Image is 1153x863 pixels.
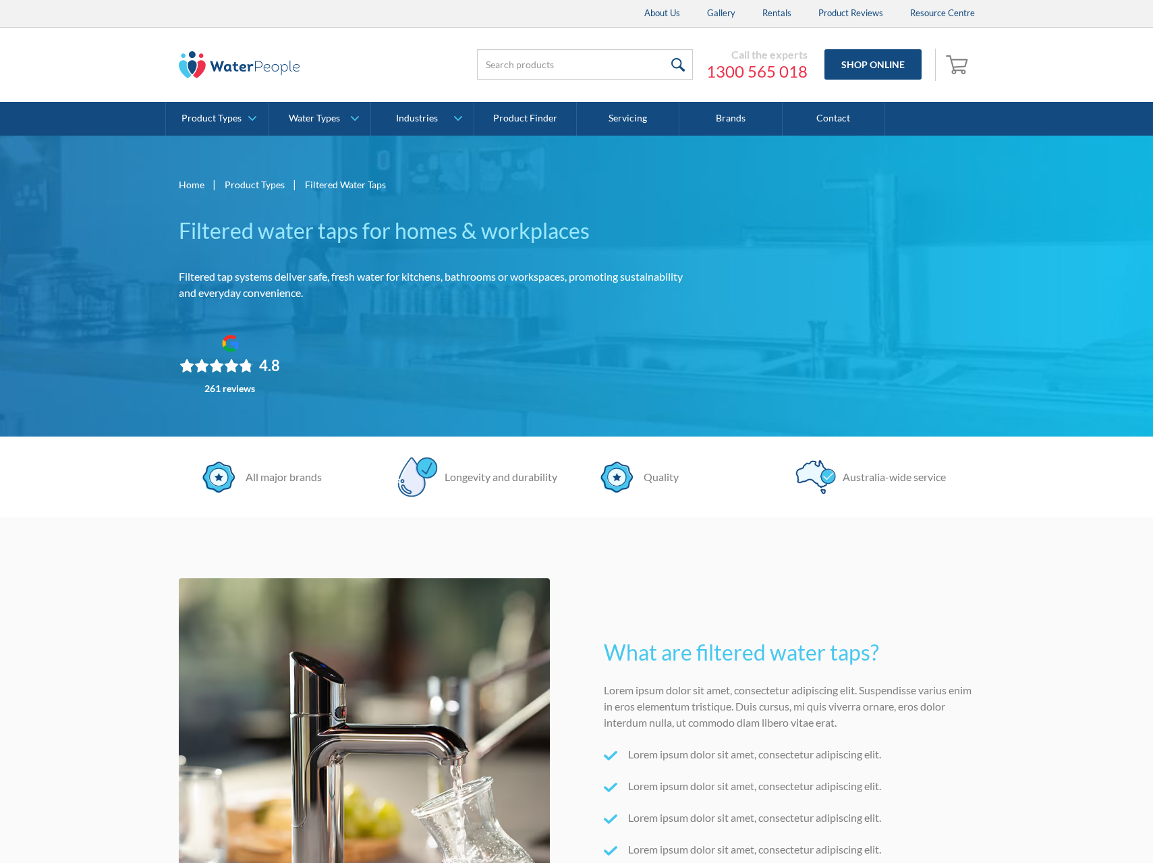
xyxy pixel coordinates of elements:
[628,841,881,858] p: Lorem ipsum dolor sit amet, consectetur adipiscing elit.
[239,469,322,485] div: All major brands
[371,102,473,136] a: Industries
[305,177,386,192] div: Filtered Water Taps
[179,356,280,375] div: Rating: 4.8 out of 5
[166,102,268,136] a: Product Types
[824,49,922,80] a: Shop Online
[291,176,298,192] div: |
[269,102,370,136] a: Water Types
[628,810,881,826] p: Lorem ipsum dolor sit amet, consectetur adipiscing elit.
[289,113,340,124] div: Water Types
[259,356,280,375] div: 4.8
[943,49,975,81] a: Open empty cart
[396,113,438,124] div: Industries
[836,469,946,485] div: Australia-wide service
[179,215,697,247] h1: Filtered water taps for homes & workplaces
[225,177,285,192] a: Product Types
[204,383,255,394] div: 261 reviews
[946,53,972,75] img: shopping cart
[438,469,557,485] div: Longevity and durability
[679,102,782,136] a: Brands
[783,102,885,136] a: Contact
[474,102,577,136] a: Product Finder
[604,682,975,731] p: Lorem ipsum dolor sit amet, consectetur adipiscing elit. Suspendisse varius enim in eros elementu...
[577,102,679,136] a: Servicing
[477,49,693,80] input: Search products
[181,113,242,124] div: Product Types
[604,636,975,669] h2: What are filtered water taps?
[179,269,697,301] p: Filtered tap systems deliver safe, fresh water for kitchens, bathrooms or workspaces, promoting s...
[628,746,881,762] p: Lorem ipsum dolor sit amet, consectetur adipiscing elit.
[706,61,808,82] a: 1300 565 018
[179,51,300,78] img: The Water People
[706,48,808,61] div: Call the experts
[179,177,204,192] a: Home
[211,176,218,192] div: |
[637,469,679,485] div: Quality
[628,778,881,794] p: Lorem ipsum dolor sit amet, consectetur adipiscing elit.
